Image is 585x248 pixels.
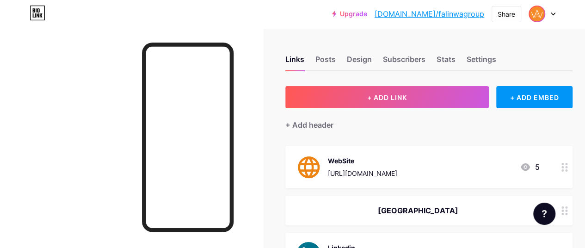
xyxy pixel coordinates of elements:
[296,205,539,216] div: [GEOGRAPHIC_DATA]
[347,54,372,70] div: Design
[285,86,489,108] button: + ADD LINK
[296,155,320,179] img: WebSite
[520,161,539,173] div: 5
[496,86,573,108] div: + ADD EMBED
[383,54,425,70] div: Subscribers
[498,9,515,19] div: Share
[328,168,397,178] div: [URL][DOMAIN_NAME]
[437,54,455,70] div: Stats
[332,10,367,18] a: Upgrade
[367,93,407,101] span: + ADD LINK
[315,54,336,70] div: Posts
[285,119,333,130] div: + Add header
[375,8,484,19] a: [DOMAIN_NAME]/falinwagroup
[328,156,397,166] div: WebSite
[466,54,496,70] div: Settings
[285,54,304,70] div: Links
[530,6,544,21] img: falinwagroup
